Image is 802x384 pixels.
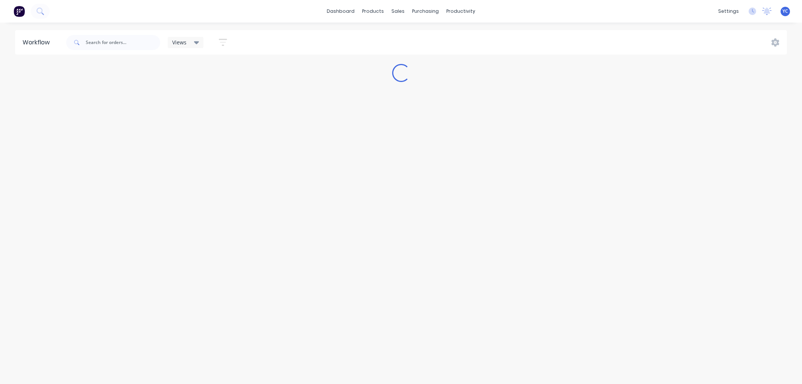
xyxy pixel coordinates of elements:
div: productivity [443,6,479,17]
input: Search for orders... [86,35,160,50]
span: Views [172,38,186,46]
div: settings [714,6,743,17]
img: Factory [14,6,25,17]
div: purchasing [408,6,443,17]
a: dashboard [323,6,358,17]
div: sales [388,6,408,17]
div: Workflow [23,38,53,47]
span: YC [782,8,788,15]
div: products [358,6,388,17]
